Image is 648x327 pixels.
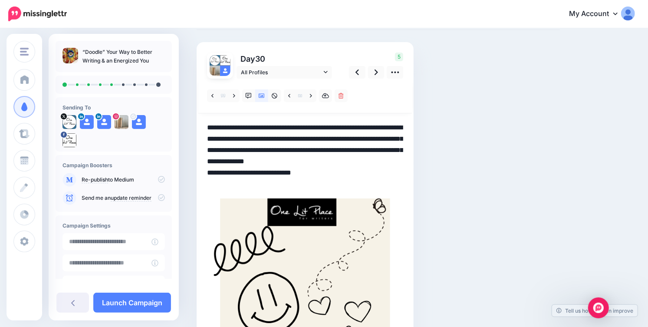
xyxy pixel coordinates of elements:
p: “Doodle” Your Way to Better Writing & an Energized You [82,48,165,65]
img: user_default_image.png [132,115,146,129]
p: Day [237,53,333,65]
p: to Medium [82,176,165,184]
img: mjLeI_jM-21866.jpg [210,55,220,66]
div: Open Intercom Messenger [588,297,609,318]
img: menu.png [20,48,29,56]
h4: Campaign Boosters [62,162,165,168]
img: 0654213304200140beef27a9d2bc739b_thumb.jpg [62,48,78,63]
span: 30 [255,54,265,63]
a: Tell us how we can improve [552,305,638,317]
a: My Account [560,3,635,25]
a: All Profiles [237,66,332,79]
h4: Sending To [62,104,165,111]
img: mjLeI_jM-21866.jpg [62,115,76,129]
img: 13043414_449461611913243_5098636831964495478_n-bsa31789.jpg [220,55,230,66]
h4: Campaign Settings [62,222,165,229]
img: user_default_image.png [80,115,94,129]
span: All Profiles [241,68,322,77]
img: 13043414_449461611913243_5098636831964495478_n-bsa31789.jpg [62,133,76,147]
img: 49724003_233771410843130_8501858999036018688_n-bsa100218.jpg [210,66,220,76]
a: update reminder [111,195,151,201]
p: Send me an [82,194,165,202]
img: Missinglettr [8,7,67,21]
img: user_default_image.png [97,115,111,129]
a: Re-publish [82,176,108,183]
img: 49724003_233771410843130_8501858999036018688_n-bsa100218.jpg [115,115,128,129]
span: 5 [395,53,403,61]
img: user_default_image.png [220,66,230,76]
